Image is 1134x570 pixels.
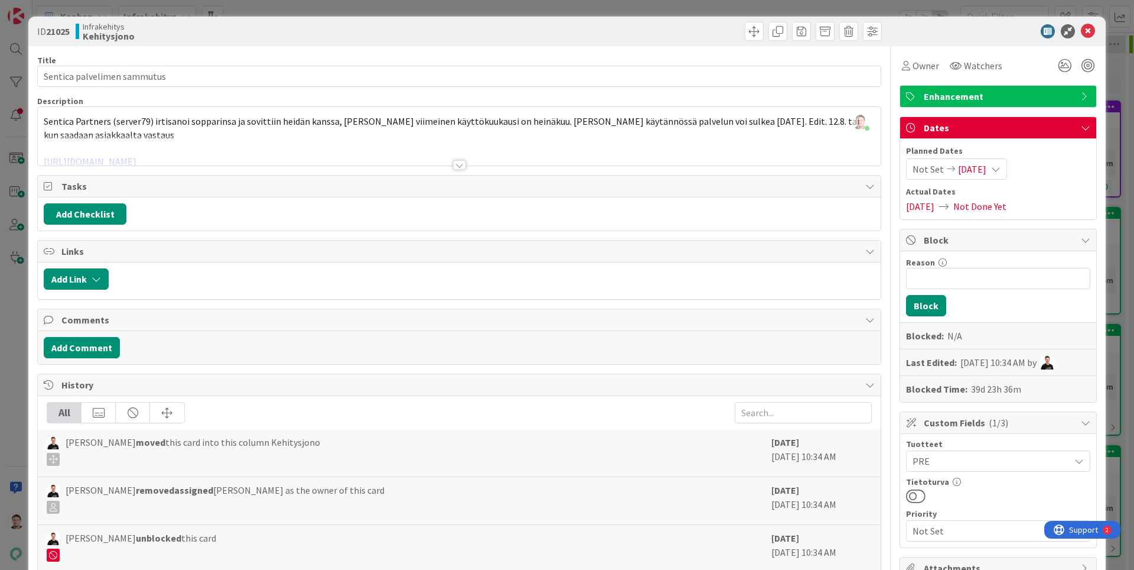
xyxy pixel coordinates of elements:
span: Sentica Partners (server79) irtisanoi sopparinsa ja sovittiin heidän kanssa, [PERSON_NAME] viimei... [44,115,861,141]
input: Search... [735,402,872,423]
span: Block [924,233,1075,247]
span: History [61,378,859,392]
img: JV [47,532,60,545]
b: 21025 [46,25,70,37]
button: Block [906,295,946,316]
div: [DATE] 10:34 AM [771,435,872,471]
b: unblocked [136,532,181,544]
span: Dates [924,121,1075,135]
span: Planned Dates [906,145,1090,157]
span: Links [61,244,859,258]
span: Support [25,2,54,16]
label: Reason [906,257,935,268]
div: 39d 23h 36m [971,382,1021,396]
span: Infrakehitys [83,22,135,31]
span: [DATE] [906,199,934,213]
span: Description [37,96,83,106]
span: PRE [913,454,1070,468]
span: Owner [913,59,939,73]
img: kWwg3ioFEd9OAiWkb1MriuCTSdeObmx7.png [852,113,868,129]
span: Actual Dates [906,186,1090,198]
b: moved [136,436,165,448]
span: Custom Fields [924,416,1075,430]
div: Tuotteet [906,440,1090,448]
div: N/A [947,329,962,343]
button: Add Comment [44,337,120,358]
span: Watchers [964,59,1002,73]
span: [DATE] [958,162,986,176]
span: Not Set [913,523,1064,539]
b: Kehitysjono [83,31,135,41]
span: Tasks [61,179,859,193]
b: [DATE] [771,436,799,448]
span: [PERSON_NAME] [PERSON_NAME] as the owner of this card [66,483,384,514]
b: [DATE] [771,484,799,496]
b: removed [136,484,174,496]
div: All [47,403,82,423]
b: assigned [174,484,213,496]
button: Add Checklist [44,203,126,225]
input: type card name here... [37,66,881,87]
span: ID [37,24,70,38]
button: Add Link [44,268,109,290]
span: Enhancement [924,89,1075,103]
span: [PERSON_NAME] this card into this column Kehitysjono [66,435,320,466]
img: JV [47,436,60,449]
b: Blocked Time: [906,382,967,396]
span: Comments [61,313,859,327]
b: Blocked: [906,329,944,343]
div: 2 [61,5,64,14]
img: JV [1040,355,1054,370]
label: Title [37,55,56,66]
span: ( 1/3 ) [989,417,1008,429]
b: Last Edited: [906,355,957,370]
b: [DATE] [771,532,799,544]
div: [DATE] 10:34 AM by [960,355,1054,370]
span: [PERSON_NAME] this card [66,531,216,562]
img: JV [47,484,60,497]
span: Not Done Yet [953,199,1006,213]
div: Tietoturva [906,478,1090,486]
div: [DATE] 10:34 AM [771,531,872,566]
div: Priority [906,510,1090,518]
span: Not Set [913,162,944,176]
div: [DATE] 10:34 AM [771,483,872,519]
